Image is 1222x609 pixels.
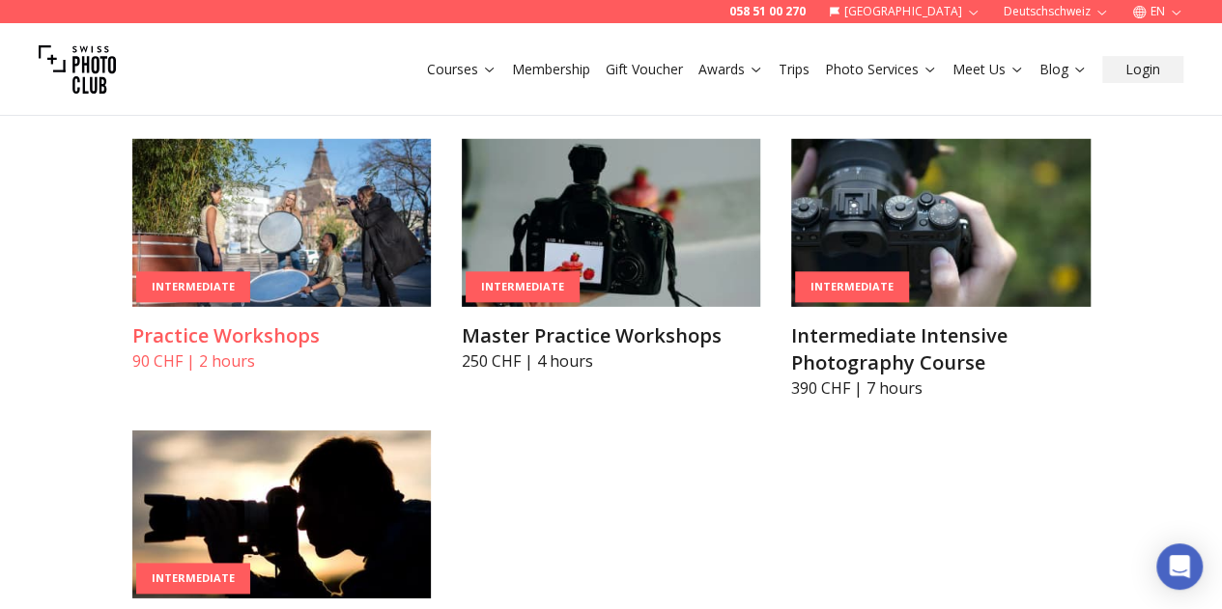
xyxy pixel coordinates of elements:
[1156,543,1203,590] div: Open Intercom Messenger
[1102,56,1183,83] button: Login
[136,563,250,595] div: Intermediate
[132,139,431,373] a: Practice WorkshopsIntermediatePractice Workshops90 CHF | 2 hours
[132,430,431,598] img: Intermediate Evening Photography Course
[462,349,760,373] p: 250 CHF | 4 hours
[598,56,691,83] button: Gift Voucher
[132,322,431,349] h3: Practice Workshops
[825,60,937,79] a: Photo Services
[132,349,431,373] p: 90 CHF | 2 hours
[698,60,763,79] a: Awards
[1039,60,1087,79] a: Blog
[512,60,590,79] a: Membership
[606,60,683,79] a: Gift Voucher
[504,56,598,83] button: Membership
[136,271,250,303] div: Intermediate
[791,322,1090,376] h3: Intermediate Intensive Photography Course
[419,56,504,83] button: Courses
[462,139,760,307] img: Master Practice Workshops
[791,376,1090,400] p: 390 CHF | 7 hours
[466,271,580,303] div: Intermediate
[462,322,760,349] h3: Master Practice Workshops
[945,56,1032,83] button: Meet Us
[1032,56,1094,83] button: Blog
[691,56,771,83] button: Awards
[427,60,497,79] a: Courses
[729,4,806,19] a: 058 51 00 270
[791,139,1090,400] a: Intermediate Intensive Photography CourseIntermediateIntermediate Intensive Photography Course390...
[132,139,431,307] img: Practice Workshops
[771,56,817,83] button: Trips
[779,60,810,79] a: Trips
[39,31,116,108] img: Swiss photo club
[791,139,1090,307] img: Intermediate Intensive Photography Course
[795,271,909,303] div: Intermediate
[462,139,760,373] a: Master Practice WorkshopsIntermediateMaster Practice Workshops250 CHF | 4 hours
[952,60,1024,79] a: Meet Us
[817,56,945,83] button: Photo Services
